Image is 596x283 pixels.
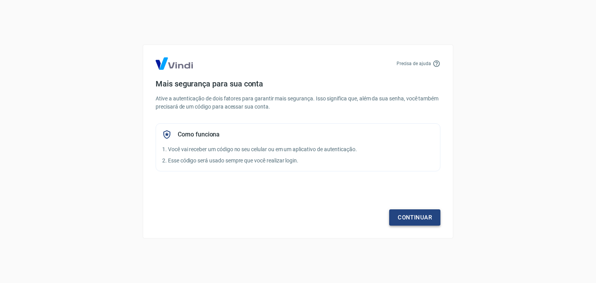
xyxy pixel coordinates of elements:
[162,145,434,154] p: 1. Você vai receber um código no seu celular ou em um aplicativo de autenticação.
[156,57,193,70] img: Logo Vind
[162,157,434,165] p: 2. Esse código será usado sempre que você realizar login.
[156,79,440,88] h4: Mais segurança para sua conta
[397,60,431,67] p: Precisa de ajuda
[389,209,440,226] a: Continuar
[178,131,220,138] h5: Como funciona
[156,95,440,111] p: Ative a autenticação de dois fatores para garantir mais segurança. Isso significa que, além da su...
